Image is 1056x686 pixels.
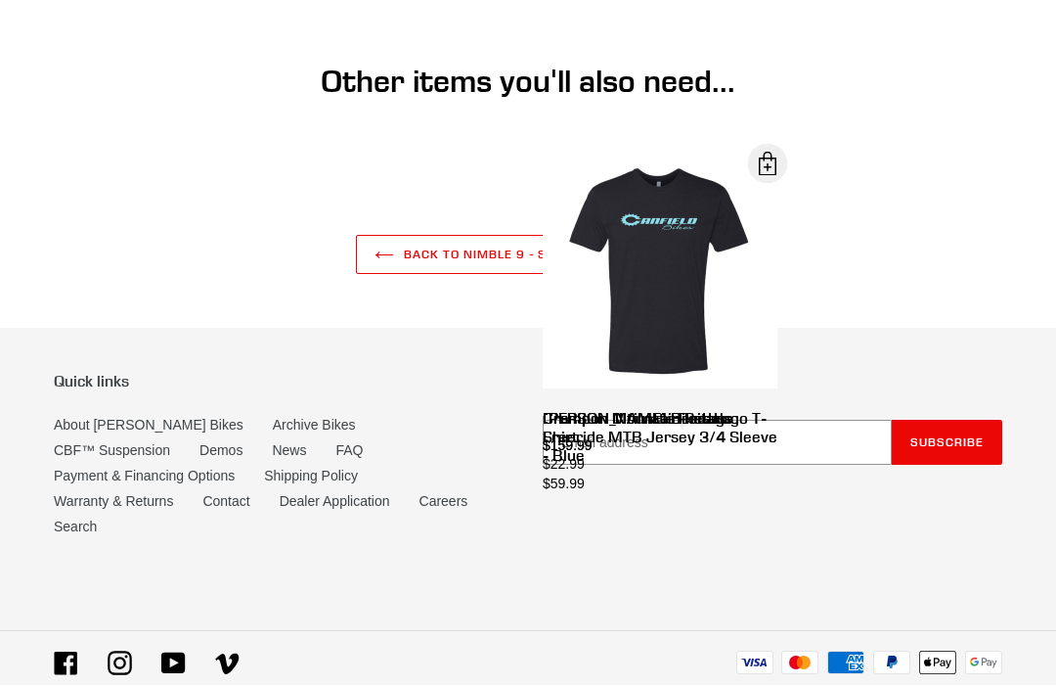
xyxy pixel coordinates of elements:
a: Demos [199,443,242,459]
a: News [272,443,306,459]
a: Search [54,520,97,535]
a: Archive Bikes [273,418,356,434]
a: Shipping Policy [264,469,358,484]
span: Subscribe [910,435,984,450]
a: CBF™ Suspension [54,443,170,459]
a: Dealer Application [280,494,390,510]
a: Back to NIMBLE 9 - Steel Hardtail 29er [356,236,699,275]
a: About [PERSON_NAME] Bikes [54,418,243,434]
a: Warranty & Returns [54,494,173,510]
a: Careers [419,494,468,510]
h1: Other items you'll also need... [54,64,1002,101]
a: Contact [202,494,249,510]
a: Payment & Financing Options [54,469,235,484]
a: FAQ [335,443,363,459]
button: Subscribe [892,421,1002,466]
p: Quick links [54,373,513,391]
a: [PERSON_NAME] Bikes Logo T-Shirt $22.99 Open Dialog Canfield Bikes Logo T-Shirt [543,155,777,476]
